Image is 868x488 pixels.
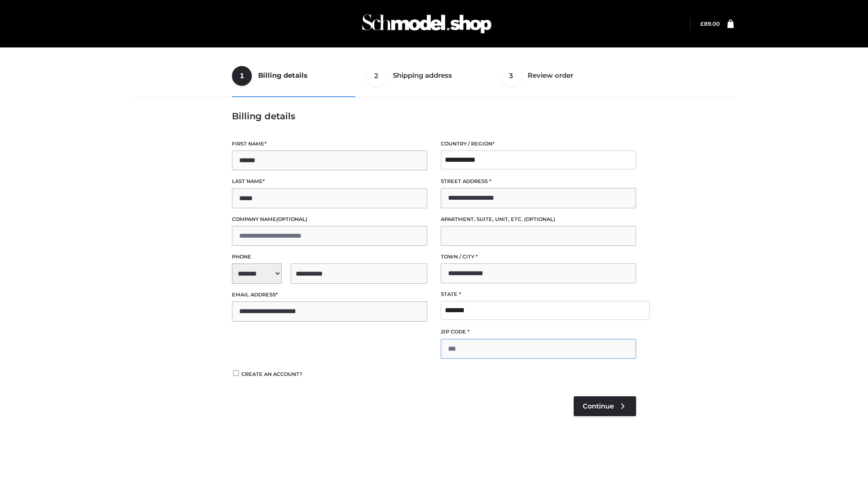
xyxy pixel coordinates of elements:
a: £89.00 [700,20,720,27]
label: State [441,290,636,299]
label: Country / Region [441,140,636,148]
span: Create an account? [241,371,302,377]
label: Apartment, suite, unit, etc. [441,215,636,224]
label: Company name [232,215,427,224]
bdi: 89.00 [700,20,720,27]
label: Email address [232,291,427,299]
a: Continue [574,396,636,416]
input: Create an account? [232,370,240,376]
span: (optional) [524,216,555,222]
img: Schmodel Admin 964 [359,6,495,42]
label: Town / City [441,253,636,261]
label: ZIP Code [441,328,636,336]
h3: Billing details [232,111,636,122]
label: Phone [232,253,427,261]
label: Street address [441,177,636,186]
span: Continue [583,402,614,410]
label: First name [232,140,427,148]
label: Last name [232,177,427,186]
span: £ [700,20,704,27]
span: (optional) [276,216,307,222]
